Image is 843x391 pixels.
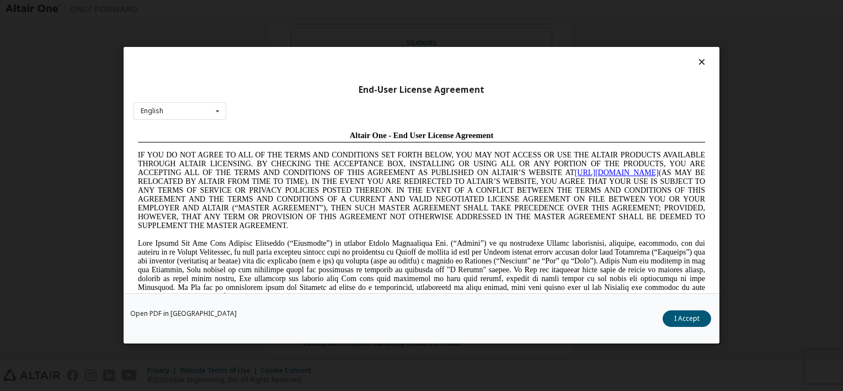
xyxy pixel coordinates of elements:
[4,24,572,103] span: IF YOU DO NOT AGREE TO ALL OF THE TERMS AND CONDITIONS SET FORTH BELOW, YOU MAY NOT ACCESS OR USE...
[4,113,572,192] span: Lore Ipsumd Sit Ame Cons Adipisc Elitseddo (“Eiusmodte”) in utlabor Etdolo Magnaaliqua Eni. (“Adm...
[134,84,709,96] div: End-User License Agreement
[141,108,163,114] div: English
[441,42,525,50] a: [URL][DOMAIN_NAME]
[663,311,711,327] button: I Accept
[216,4,360,13] span: Altair One - End User License Agreement
[130,311,237,318] a: Open PDF in [GEOGRAPHIC_DATA]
